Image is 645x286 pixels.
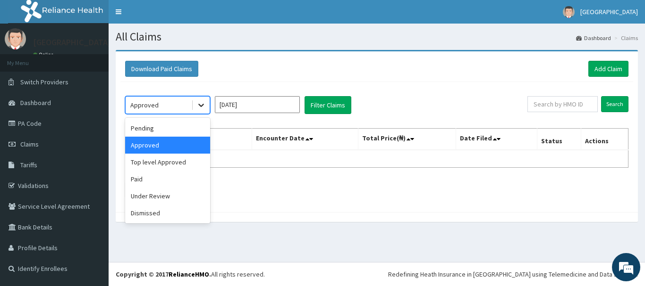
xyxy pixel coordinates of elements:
div: Minimize live chat window [155,5,178,27]
button: Filter Claims [305,96,351,114]
div: Pending [125,120,210,137]
a: RelianceHMO [169,270,209,278]
div: Under Review [125,188,210,204]
img: User Image [5,28,26,49]
li: Claims [612,34,638,42]
span: Switch Providers [20,78,68,86]
p: [GEOGRAPHIC_DATA] [33,38,111,47]
textarea: Type your message and hit 'Enter' [5,188,180,221]
a: Dashboard [576,34,611,42]
footer: All rights reserved. [109,262,645,286]
div: Dismissed [125,204,210,221]
h1: All Claims [116,31,638,43]
div: Top level Approved [125,154,210,171]
th: Encounter Date [252,129,358,150]
a: Add Claim [588,61,628,77]
div: Approved [125,137,210,154]
span: Claims [20,140,39,148]
th: Status [537,129,581,150]
div: Approved [130,100,159,110]
th: Total Price(₦) [358,129,456,150]
strong: Copyright © 2017 . [116,270,211,278]
th: Date Filed [456,129,537,150]
span: [GEOGRAPHIC_DATA] [580,8,638,16]
div: Chat with us now [49,53,159,65]
input: Search by HMO ID [527,96,598,112]
div: Paid [125,171,210,188]
div: Redefining Heath Insurance in [GEOGRAPHIC_DATA] using Telemedicine and Data Science! [388,270,638,279]
span: We're online! [55,84,130,179]
img: d_794563401_company_1708531726252_794563401 [17,47,38,71]
span: Dashboard [20,98,51,107]
a: Online [33,51,56,58]
input: Search [601,96,628,112]
button: Download Paid Claims [125,61,198,77]
th: Actions [581,129,628,150]
input: Select Month and Year [215,96,300,113]
span: Tariffs [20,161,37,169]
img: User Image [563,6,575,18]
